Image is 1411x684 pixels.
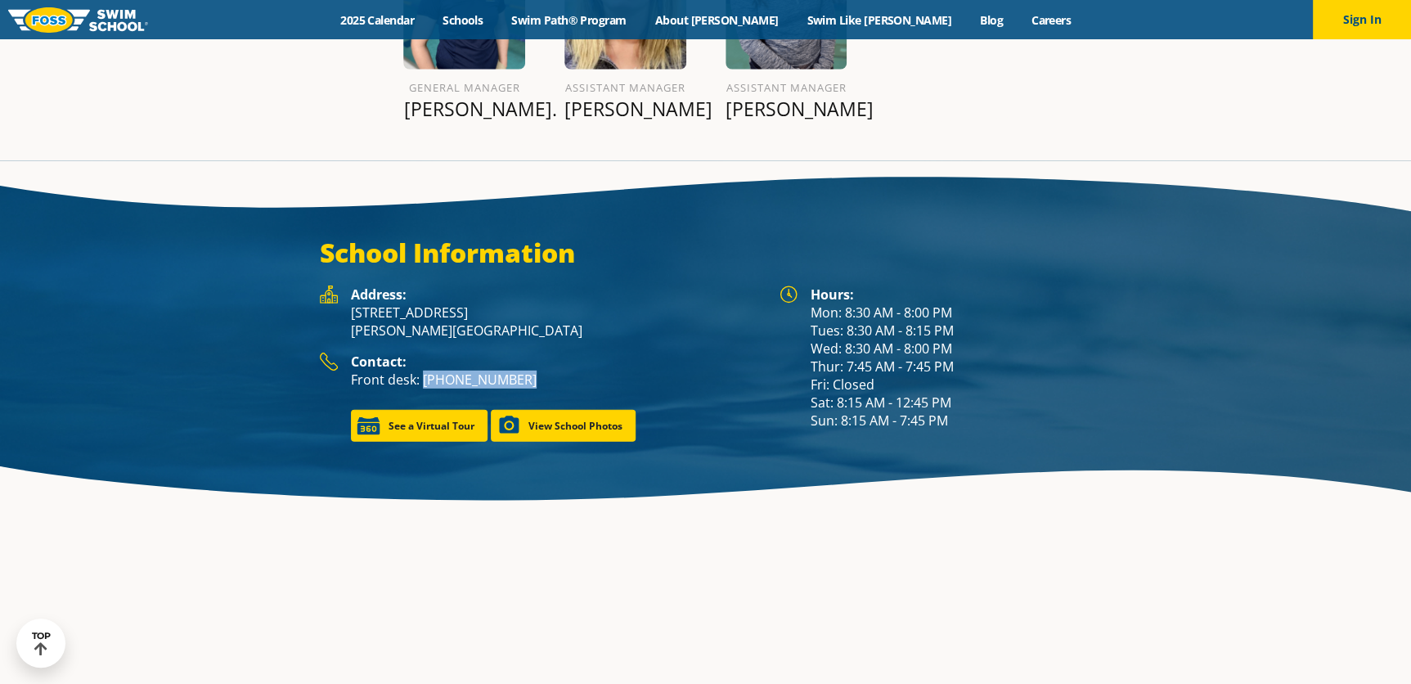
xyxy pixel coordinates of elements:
a: See a Virtual Tour [351,410,488,442]
strong: Contact: [351,353,407,371]
p: [STREET_ADDRESS] [PERSON_NAME][GEOGRAPHIC_DATA] [351,304,763,340]
h3: School Information [320,236,1092,269]
h6: Assistant Manager [726,78,847,97]
a: About [PERSON_NAME] [640,12,793,28]
a: Schools [429,12,497,28]
img: FOSS Swim School Logo [8,7,148,33]
h6: General Manager [403,78,525,97]
p: [PERSON_NAME] [564,97,686,120]
p: [PERSON_NAME] [726,97,847,120]
img: Foss Location Contact [320,353,338,371]
a: View School Photos [491,410,636,442]
a: Swim Like [PERSON_NAME] [793,12,966,28]
img: Foss Location Hours [780,286,798,304]
a: 2025 Calendar [326,12,429,28]
strong: Address: [351,286,407,304]
p: [PERSON_NAME]. [403,97,525,120]
a: Careers [1017,12,1085,28]
a: Blog [965,12,1017,28]
p: Front desk: [PHONE_NUMBER] [351,371,763,389]
strong: Hours: [811,286,854,304]
img: Foss Location Address [320,286,338,304]
div: TOP [32,631,51,656]
div: Mon: 8:30 AM - 8:00 PM Tues: 8:30 AM - 8:15 PM Wed: 8:30 AM - 8:00 PM Thur: 7:45 AM - 7:45 PM Fri... [811,286,1092,430]
h6: Assistant Manager [564,78,686,97]
a: Swim Path® Program [497,12,640,28]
